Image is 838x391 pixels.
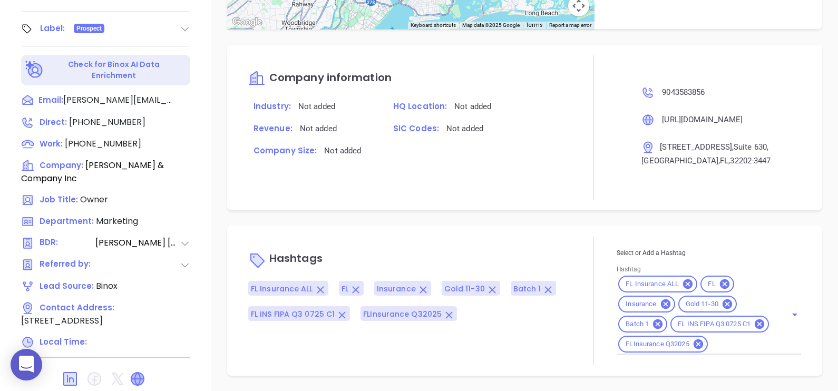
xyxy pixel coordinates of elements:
span: Lead Source: [40,280,94,291]
span: Company: [40,160,83,171]
span: [URL][DOMAIN_NAME] [662,115,743,124]
label: Hashtag [617,267,641,273]
span: , Suite 630 [732,142,767,152]
span: Job Title: [40,194,78,205]
span: Insurance [619,300,662,309]
span: [PERSON_NAME] [PERSON_NAME] [95,237,180,250]
span: Insurance [377,284,416,294]
span: FL INS FIPA Q3 0725 C1 [671,320,757,329]
span: Batch 1 [619,320,655,329]
span: Work : [40,138,63,149]
div: Batch 1 [618,316,667,333]
span: Revenue: [254,123,293,134]
span: Binox [96,280,118,292]
span: Not added [446,124,483,133]
span: FL [701,280,722,289]
a: Report a map error [549,22,591,28]
div: FL [700,276,734,292]
span: Not added [324,146,361,155]
span: BDR: [40,237,94,250]
span: Contact Address: [40,302,114,313]
span: Local Time: [40,336,87,347]
span: FL INS FIPA Q3 0725 C1 [251,309,335,319]
button: Open [787,307,802,322]
span: Gold 11-30 [679,300,725,309]
span: FL [342,284,348,294]
span: FL Insurance ALL [251,284,313,294]
span: Company Size: [254,145,317,156]
div: Insurance [618,296,675,312]
span: Industry: [254,101,291,112]
div: Gold 11-30 [678,296,737,312]
p: Select or Add a Hashtag [617,247,801,259]
span: Direct : [40,116,67,128]
span: [STREET_ADDRESS] [21,315,103,327]
span: HQ Location: [393,101,447,112]
span: Department: [40,216,94,227]
span: Batch 1 [513,284,541,294]
button: Keyboard shortcuts [411,22,456,29]
span: [STREET_ADDRESS] [660,142,732,152]
span: , FL [718,156,728,165]
span: [PERSON_NAME][EMAIL_ADDRESS][DOMAIN_NAME] [63,94,174,106]
p: Check for Binox AI Data Enrichment [45,59,183,81]
a: Open this area in Google Maps (opens a new window) [230,15,265,29]
div: FL Insurance ALL [618,276,697,292]
div: FL INS FIPA Q3 0725 C1 [670,316,769,333]
a: Company information [248,72,392,84]
span: Owner [80,193,108,206]
div: FLInsurance Q32025 [618,336,707,353]
span: [PERSON_NAME] & Company Inc [21,159,164,184]
span: Gold 11-30 [444,284,485,294]
span: FLInsurance Q32025 [363,309,442,319]
div: Label: [40,21,65,36]
span: Company information [269,70,392,85]
span: Prospect [76,23,102,34]
span: 9043583856 [662,87,705,97]
span: Map data ©2025 Google [462,22,520,28]
img: Google [230,15,265,29]
span: SIC Codes: [393,123,439,134]
span: Marketing [96,215,138,227]
span: Not added [300,124,337,133]
span: FL Insurance ALL [619,280,685,289]
span: [PHONE_NUMBER] [65,138,141,150]
span: Not added [454,102,491,111]
span: Email: [38,94,63,107]
span: , 32202-3447 [728,156,771,165]
a: Terms (opens in new tab) [526,21,543,29]
span: Referred by: [40,258,94,271]
span: FLInsurance Q32025 [619,340,695,349]
span: [PHONE_NUMBER] [69,116,145,128]
span: Not added [298,102,335,111]
img: Ai-Enrich-DaqCidB-.svg [25,61,44,79]
span: Hashtags [269,251,323,266]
